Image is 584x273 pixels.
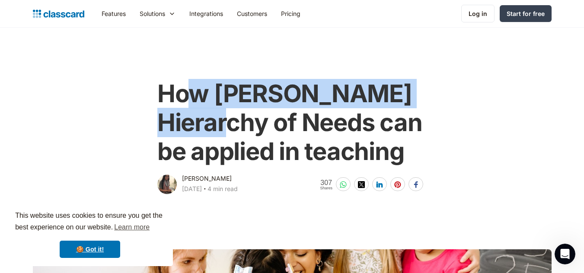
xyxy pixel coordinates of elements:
[461,5,495,22] a: Log in
[320,186,332,190] span: Shares
[182,184,202,194] div: [DATE]
[358,181,365,188] img: twitter-white sharing button
[202,184,207,196] div: ‧
[555,244,575,264] iframe: Intercom live chat
[7,202,173,266] div: cookieconsent
[182,4,230,23] a: Integrations
[507,9,545,18] div: Start for free
[15,210,165,234] span: This website uses cookies to ensure you get the best experience on our website.
[412,181,419,188] img: facebook-white sharing button
[33,8,84,20] a: home
[133,4,182,23] div: Solutions
[230,4,274,23] a: Customers
[340,181,347,188] img: whatsapp-white sharing button
[182,173,232,184] div: [PERSON_NAME]
[157,79,427,166] h1: How [PERSON_NAME] Hierarchy of Needs can be applied in teaching
[95,4,133,23] a: Features
[376,181,383,188] img: linkedin-white sharing button
[320,179,332,186] span: 307
[469,9,487,18] div: Log in
[140,9,165,18] div: Solutions
[274,4,307,23] a: Pricing
[500,5,552,22] a: Start for free
[60,241,120,258] a: dismiss cookie message
[113,221,151,234] a: learn more about cookies
[394,181,401,188] img: pinterest-white sharing button
[207,184,238,194] div: 4 min read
